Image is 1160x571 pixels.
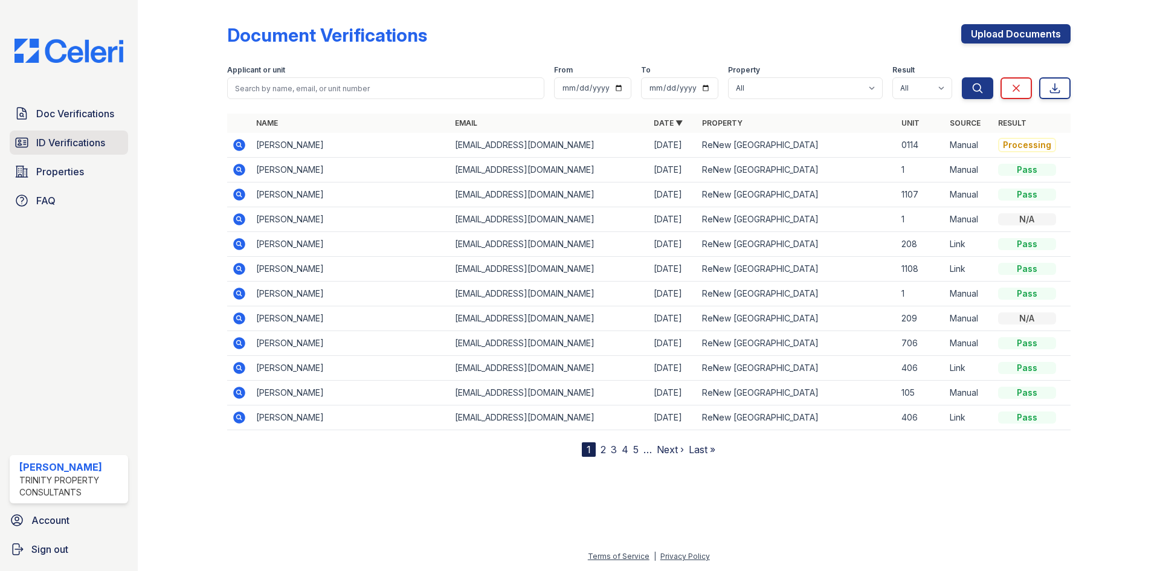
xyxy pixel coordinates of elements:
[945,158,993,182] td: Manual
[689,444,715,456] a: Last »
[649,331,697,356] td: [DATE]
[702,118,743,127] a: Property
[31,542,68,556] span: Sign out
[901,118,920,127] a: Unit
[945,207,993,232] td: Manual
[697,257,896,282] td: ReNew [GEOGRAPHIC_DATA]
[10,189,128,213] a: FAQ
[455,118,477,127] a: Email
[697,158,896,182] td: ReNew [GEOGRAPHIC_DATA]
[227,24,427,46] div: Document Verifications
[697,207,896,232] td: ReNew [GEOGRAPHIC_DATA]
[649,207,697,232] td: [DATE]
[251,356,450,381] td: [PERSON_NAME]
[450,405,649,430] td: [EMAIL_ADDRESS][DOMAIN_NAME]
[897,232,945,257] td: 208
[897,331,945,356] td: 706
[633,444,639,456] a: 5
[998,118,1026,127] a: Result
[554,65,573,75] label: From
[251,232,450,257] td: [PERSON_NAME]
[450,158,649,182] td: [EMAIL_ADDRESS][DOMAIN_NAME]
[649,182,697,207] td: [DATE]
[998,387,1056,399] div: Pass
[897,158,945,182] td: 1
[36,106,114,121] span: Doc Verifications
[641,65,651,75] label: To
[251,207,450,232] td: [PERSON_NAME]
[251,381,450,405] td: [PERSON_NAME]
[961,24,1071,44] a: Upload Documents
[450,306,649,331] td: [EMAIL_ADDRESS][DOMAIN_NAME]
[450,356,649,381] td: [EMAIL_ADDRESS][DOMAIN_NAME]
[36,193,56,208] span: FAQ
[897,282,945,306] td: 1
[450,381,649,405] td: [EMAIL_ADDRESS][DOMAIN_NAME]
[728,65,760,75] label: Property
[622,444,628,456] a: 4
[998,238,1056,250] div: Pass
[31,513,69,527] span: Account
[256,118,278,127] a: Name
[251,182,450,207] td: [PERSON_NAME]
[10,102,128,126] a: Doc Verifications
[697,331,896,356] td: ReNew [GEOGRAPHIC_DATA]
[654,118,683,127] a: Date ▼
[998,312,1056,324] div: N/A
[945,257,993,282] td: Link
[5,39,133,63] img: CE_Logo_Blue-a8612792a0a2168367f1c8372b55b34899dd931a85d93a1a3d3e32e68fde9ad4.png
[654,552,656,561] div: |
[450,282,649,306] td: [EMAIL_ADDRESS][DOMAIN_NAME]
[945,306,993,331] td: Manual
[697,405,896,430] td: ReNew [GEOGRAPHIC_DATA]
[697,133,896,158] td: ReNew [GEOGRAPHIC_DATA]
[5,508,133,532] a: Account
[649,257,697,282] td: [DATE]
[897,207,945,232] td: 1
[897,381,945,405] td: 105
[643,442,652,457] span: …
[897,405,945,430] td: 406
[660,552,710,561] a: Privacy Policy
[10,160,128,184] a: Properties
[897,306,945,331] td: 209
[582,442,596,457] div: 1
[945,282,993,306] td: Manual
[649,306,697,331] td: [DATE]
[998,411,1056,424] div: Pass
[897,257,945,282] td: 1108
[5,537,133,561] a: Sign out
[450,232,649,257] td: [EMAIL_ADDRESS][DOMAIN_NAME]
[649,282,697,306] td: [DATE]
[945,381,993,405] td: Manual
[649,158,697,182] td: [DATE]
[697,232,896,257] td: ReNew [GEOGRAPHIC_DATA]
[251,331,450,356] td: [PERSON_NAME]
[251,306,450,331] td: [PERSON_NAME]
[945,405,993,430] td: Link
[897,182,945,207] td: 1107
[588,552,649,561] a: Terms of Service
[945,133,993,158] td: Manual
[657,444,684,456] a: Next ›
[19,474,123,498] div: Trinity Property Consultants
[227,77,544,99] input: Search by name, email, or unit number
[697,182,896,207] td: ReNew [GEOGRAPHIC_DATA]
[998,138,1056,152] div: Processing
[450,207,649,232] td: [EMAIL_ADDRESS][DOMAIN_NAME]
[36,164,84,179] span: Properties
[251,282,450,306] td: [PERSON_NAME]
[945,182,993,207] td: Manual
[649,381,697,405] td: [DATE]
[450,257,649,282] td: [EMAIL_ADDRESS][DOMAIN_NAME]
[10,131,128,155] a: ID Verifications
[697,381,896,405] td: ReNew [GEOGRAPHIC_DATA]
[611,444,617,456] a: 3
[950,118,981,127] a: Source
[998,189,1056,201] div: Pass
[897,133,945,158] td: 0114
[601,444,606,456] a: 2
[251,133,450,158] td: [PERSON_NAME]
[251,158,450,182] td: [PERSON_NAME]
